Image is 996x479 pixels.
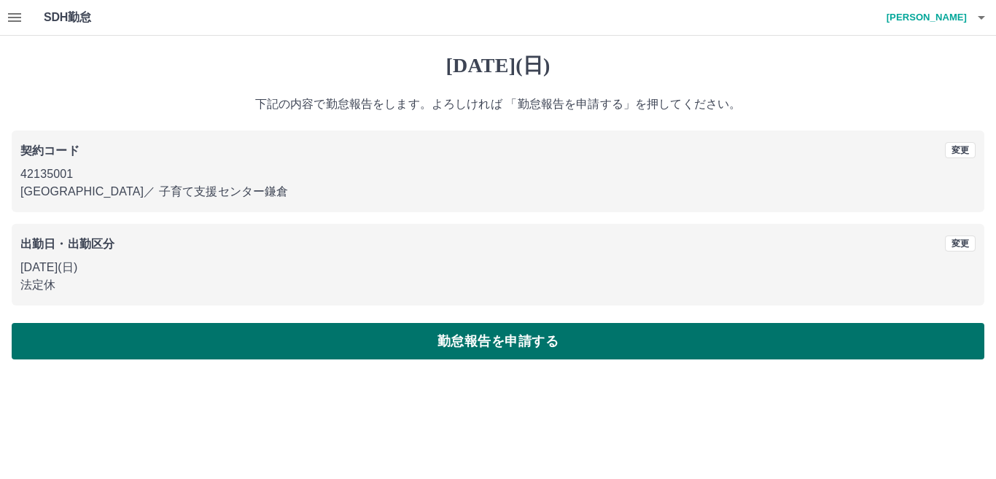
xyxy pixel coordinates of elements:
[20,165,976,183] p: 42135001
[20,259,976,276] p: [DATE](日)
[12,53,984,78] h1: [DATE](日)
[945,142,976,158] button: 変更
[12,323,984,359] button: 勤怠報告を申請する
[945,235,976,252] button: 変更
[20,183,976,200] p: [GEOGRAPHIC_DATA] ／ 子育て支援センター鎌倉
[12,96,984,113] p: 下記の内容で勤怠報告をします。よろしければ 「勤怠報告を申請する」を押してください。
[20,144,79,157] b: 契約コード
[20,276,976,294] p: 法定休
[20,238,114,250] b: 出勤日・出勤区分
